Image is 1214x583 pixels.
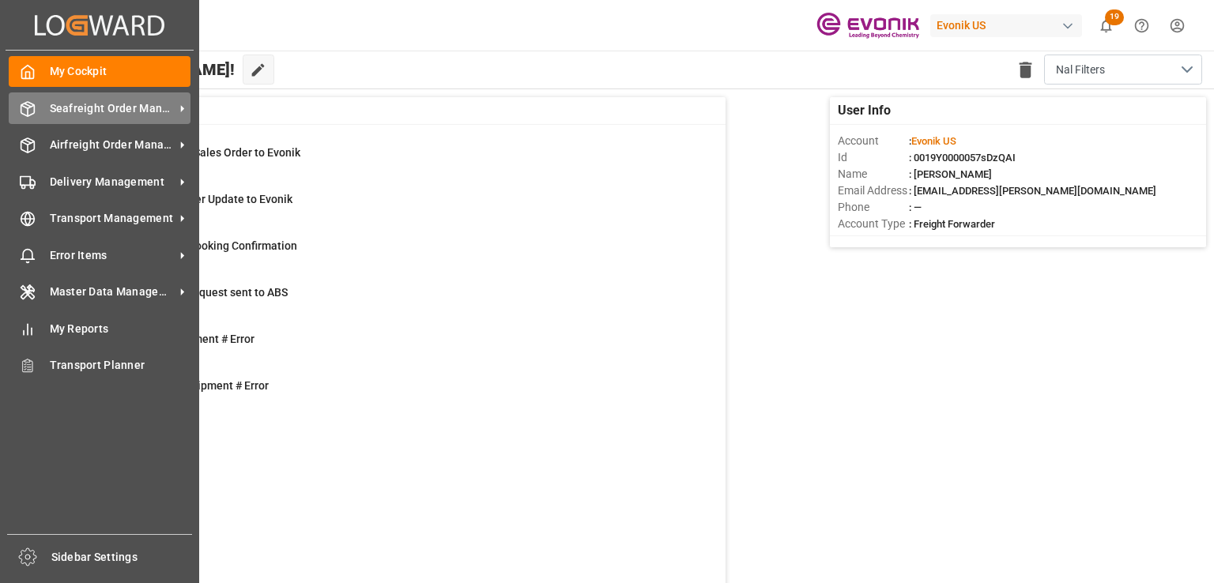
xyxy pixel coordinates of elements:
[120,286,288,299] span: Pending Bkg Request sent to ABS
[50,174,175,190] span: Delivery Management
[51,549,193,566] span: Sidebar Settings
[9,350,190,381] a: Transport Planner
[1105,9,1124,25] span: 19
[930,14,1082,37] div: Evonik US
[50,247,175,264] span: Error Items
[909,185,1156,197] span: : [EMAIL_ADDRESS][PERSON_NAME][DOMAIN_NAME]
[1088,8,1124,43] button: show 19 new notifications
[120,146,300,159] span: Error on Initial Sales Order to Evonik
[909,168,992,180] span: : [PERSON_NAME]
[81,191,706,224] a: 0Error Sales Order Update to EvonikShipment
[909,135,956,147] span: :
[909,201,922,213] span: : —
[50,321,191,337] span: My Reports
[81,284,706,318] a: 2Pending Bkg Request sent to ABSShipment
[50,210,175,227] span: Transport Management
[838,166,909,182] span: Name
[909,218,995,230] span: : Freight Forwarder
[120,239,297,252] span: ABS: Missing Booking Confirmation
[838,101,891,120] span: User Info
[838,182,909,199] span: Email Address
[816,12,919,39] img: Evonik-brand-mark-Deep-Purple-RGB.jpeg_1700498283.jpeg
[838,149,909,166] span: Id
[50,63,191,80] span: My Cockpit
[50,100,175,117] span: Seafreight Order Management
[81,378,706,411] a: 3TU : Pre-Leg Shipment # ErrorTransport Unit
[838,199,909,216] span: Phone
[838,216,909,232] span: Account Type
[1124,8,1159,43] button: Help Center
[911,135,956,147] span: Evonik US
[930,10,1088,40] button: Evonik US
[9,313,190,344] a: My Reports
[1044,55,1202,85] button: open menu
[81,145,706,178] a: 0Error on Initial Sales Order to EvonikShipment
[9,56,190,87] a: My Cockpit
[838,133,909,149] span: Account
[120,193,292,205] span: Error Sales Order Update to Evonik
[1056,62,1105,78] span: Nal Filters
[81,331,706,364] a: 4Main-Leg Shipment # ErrorShipment
[50,137,175,153] span: Airfreight Order Management
[65,55,235,85] span: Hello [PERSON_NAME]!
[81,238,706,271] a: 38ABS: Missing Booking ConfirmationShipment
[50,357,191,374] span: Transport Planner
[50,284,175,300] span: Master Data Management
[909,152,1016,164] span: : 0019Y0000057sDzQAI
